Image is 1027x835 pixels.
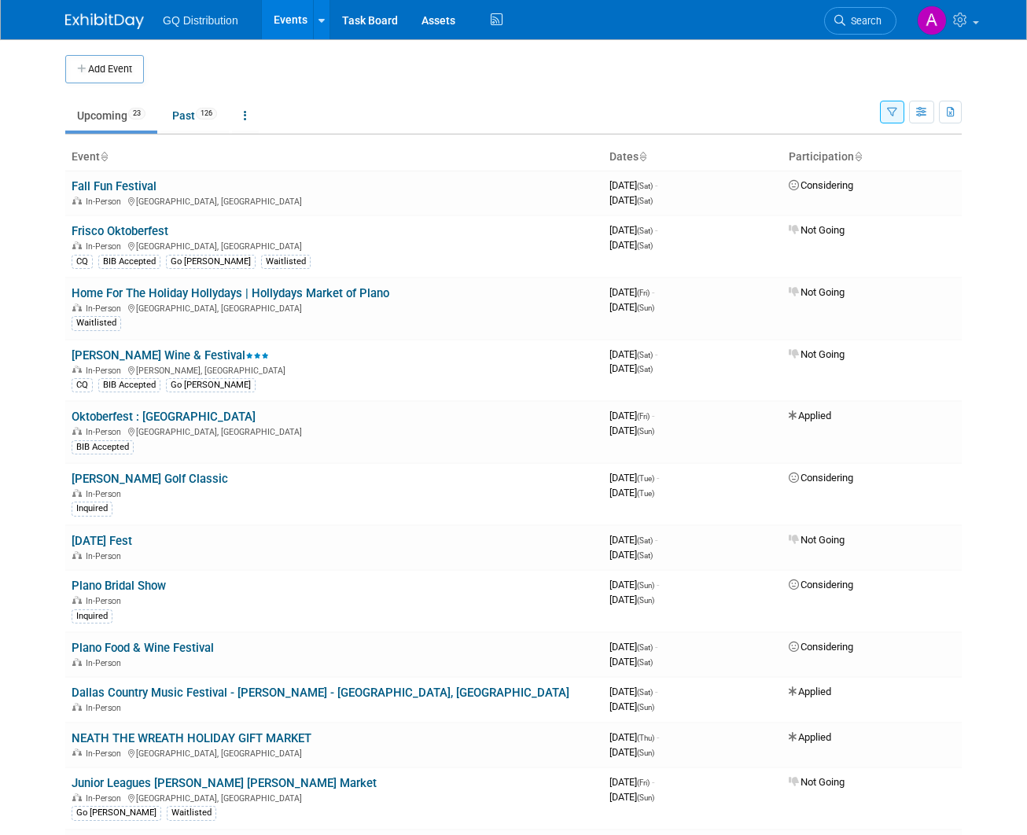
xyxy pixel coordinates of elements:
[609,425,654,436] span: [DATE]
[86,241,126,252] span: In-Person
[72,472,228,486] a: [PERSON_NAME] Golf Classic
[72,286,389,300] a: Home For The Holiday Hollydays | Hollydays Market of Plano
[609,348,657,360] span: [DATE]
[86,303,126,314] span: In-Person
[86,793,126,804] span: In-Person
[72,489,82,497] img: In-Person Event
[72,579,166,593] a: Plano Bridal Show
[72,502,112,516] div: Inquired
[609,776,654,788] span: [DATE]
[65,13,144,29] img: ExhibitDay
[128,108,145,120] span: 23
[72,239,597,252] div: [GEOGRAPHIC_DATA], [GEOGRAPHIC_DATA]
[782,144,962,171] th: Participation
[637,536,653,545] span: (Sat)
[854,150,862,163] a: Sort by Participation Type
[637,643,653,652] span: (Sat)
[72,703,82,711] img: In-Person Event
[72,241,82,249] img: In-Person Event
[163,14,238,27] span: GQ Distribution
[657,731,659,743] span: -
[65,101,157,131] a: Upcoming23
[100,150,108,163] a: Sort by Event Name
[72,806,161,820] div: Go [PERSON_NAME]
[637,182,653,190] span: (Sat)
[86,489,126,499] span: In-Person
[637,749,654,757] span: (Sun)
[609,239,653,251] span: [DATE]
[637,551,653,560] span: (Sat)
[72,363,597,376] div: [PERSON_NAME], [GEOGRAPHIC_DATA]
[86,366,126,376] span: In-Person
[637,474,654,483] span: (Tue)
[652,410,654,421] span: -
[609,301,654,313] span: [DATE]
[72,255,93,269] div: CQ
[72,534,132,548] a: [DATE] Fest
[917,6,947,35] img: Alyssa Kirby
[98,378,160,392] div: BIB Accepted
[637,734,654,742] span: (Thu)
[609,641,657,653] span: [DATE]
[637,778,650,787] span: (Fri)
[72,348,269,362] a: [PERSON_NAME] Wine & Festival
[637,351,653,359] span: (Sat)
[72,316,121,330] div: Waitlisted
[72,793,82,801] img: In-Person Event
[609,487,654,498] span: [DATE]
[637,658,653,667] span: (Sat)
[789,286,845,298] span: Not Going
[789,224,845,236] span: Not Going
[72,596,82,604] img: In-Person Event
[789,410,831,421] span: Applied
[65,144,603,171] th: Event
[72,378,93,392] div: CQ
[637,226,653,235] span: (Sat)
[72,776,377,790] a: Junior Leagues [PERSON_NAME] [PERSON_NAME] Market
[609,701,654,712] span: [DATE]
[72,641,214,655] a: Plano Food & Wine Festival
[609,362,653,374] span: [DATE]
[72,686,569,700] a: Dallas Country Music Festival - [PERSON_NAME] - [GEOGRAPHIC_DATA], [GEOGRAPHIC_DATA]
[196,108,217,120] span: 126
[789,179,853,191] span: Considering
[72,658,82,666] img: In-Person Event
[609,472,659,484] span: [DATE]
[166,255,256,269] div: Go [PERSON_NAME]
[637,688,653,697] span: (Sat)
[609,549,653,561] span: [DATE]
[86,658,126,668] span: In-Person
[166,378,256,392] div: Go [PERSON_NAME]
[72,303,82,311] img: In-Person Event
[72,609,112,623] div: Inquired
[72,791,597,804] div: [GEOGRAPHIC_DATA], [GEOGRAPHIC_DATA]
[824,7,896,35] a: Search
[609,286,654,298] span: [DATE]
[72,410,256,424] a: Oktoberfest : [GEOGRAPHIC_DATA]
[609,731,659,743] span: [DATE]
[639,150,646,163] a: Sort by Start Date
[655,348,657,360] span: -
[261,255,311,269] div: Waitlisted
[789,731,831,743] span: Applied
[789,534,845,546] span: Not Going
[86,749,126,759] span: In-Person
[655,224,657,236] span: -
[609,594,654,605] span: [DATE]
[655,641,657,653] span: -
[637,427,654,436] span: (Sun)
[72,551,82,559] img: In-Person Event
[72,425,597,437] div: [GEOGRAPHIC_DATA], [GEOGRAPHIC_DATA]
[789,776,845,788] span: Not Going
[603,144,782,171] th: Dates
[789,641,853,653] span: Considering
[86,596,126,606] span: In-Person
[609,686,657,697] span: [DATE]
[72,749,82,756] img: In-Person Event
[637,581,654,590] span: (Sun)
[609,791,654,803] span: [DATE]
[637,412,650,421] span: (Fri)
[72,427,82,435] img: In-Person Event
[72,301,597,314] div: [GEOGRAPHIC_DATA], [GEOGRAPHIC_DATA]
[86,197,126,207] span: In-Person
